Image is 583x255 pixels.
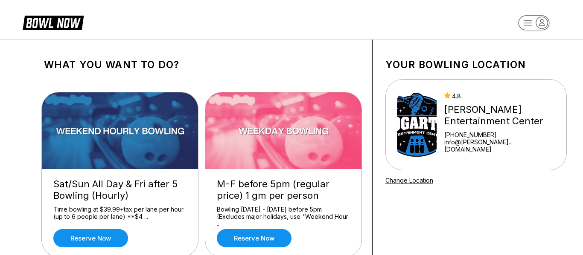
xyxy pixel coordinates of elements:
[217,229,291,247] a: Reserve now
[444,92,555,100] div: 4.8
[205,92,362,169] img: M-F before 5pm (regular price) 1 gm per person
[42,92,199,169] img: Sat/Sun All Day & Fri after 5 Bowling (Hourly)
[397,93,437,157] img: Bogart's Entertainment Center
[53,229,128,247] a: Reserve now
[444,104,555,127] div: [PERSON_NAME] Entertainment Center
[53,178,187,201] div: Sat/Sun All Day & Fri after 5 Bowling (Hourly)
[217,178,350,201] div: M-F before 5pm (regular price) 1 gm per person
[53,206,187,221] div: Time bowling at $39.99+tax per lane per hour (up to 6 people per lane) **$4 ...
[385,177,433,184] a: Change Location
[444,138,555,153] a: info@[PERSON_NAME]...[DOMAIN_NAME]
[385,59,567,71] h1: Your bowling location
[217,206,350,221] div: Bowling [DATE] - [DATE] before 5pm (Excludes major holidays, use "Weekend Hour ...
[44,59,359,71] h1: What you want to do?
[444,131,555,138] div: [PHONE_NUMBER]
